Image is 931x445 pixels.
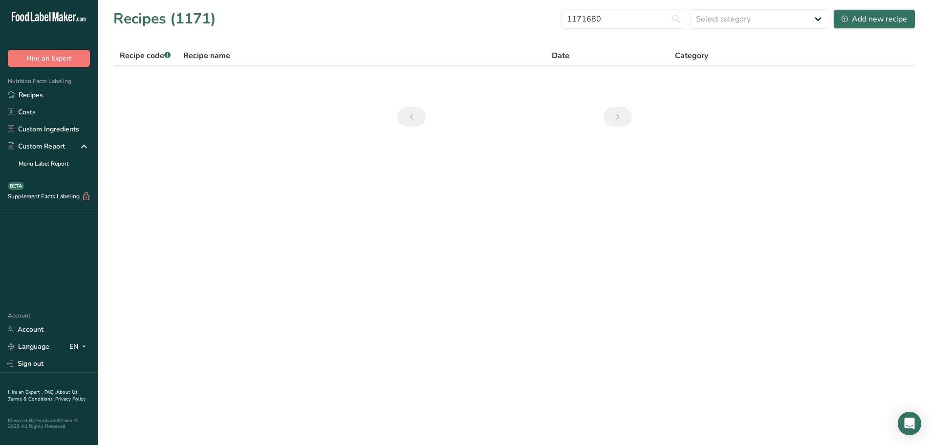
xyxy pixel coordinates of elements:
div: EN [69,341,90,353]
a: Language [8,338,49,355]
span: Category [675,50,708,62]
a: Next page [604,107,632,127]
span: Date [552,50,569,62]
a: About Us . [8,389,78,403]
button: Hire an Expert [8,50,90,67]
div: BETA [8,182,24,190]
div: Add new recipe [842,13,907,25]
h1: Recipes (1171) [113,8,216,30]
span: Recipe name [183,50,230,62]
a: Hire an Expert . [8,389,43,396]
a: Terms & Conditions . [8,396,55,403]
span: Recipe code [120,50,171,61]
input: Search for recipe [561,9,686,29]
div: Powered By FoodLabelMaker © 2025 All Rights Reserved [8,418,90,429]
button: Add new recipe [833,9,915,29]
a: Privacy Policy [55,396,86,403]
div: Custom Report [8,141,65,151]
a: Previous page [397,107,426,127]
a: FAQ . [44,389,56,396]
div: Open Intercom Messenger [898,412,921,435]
